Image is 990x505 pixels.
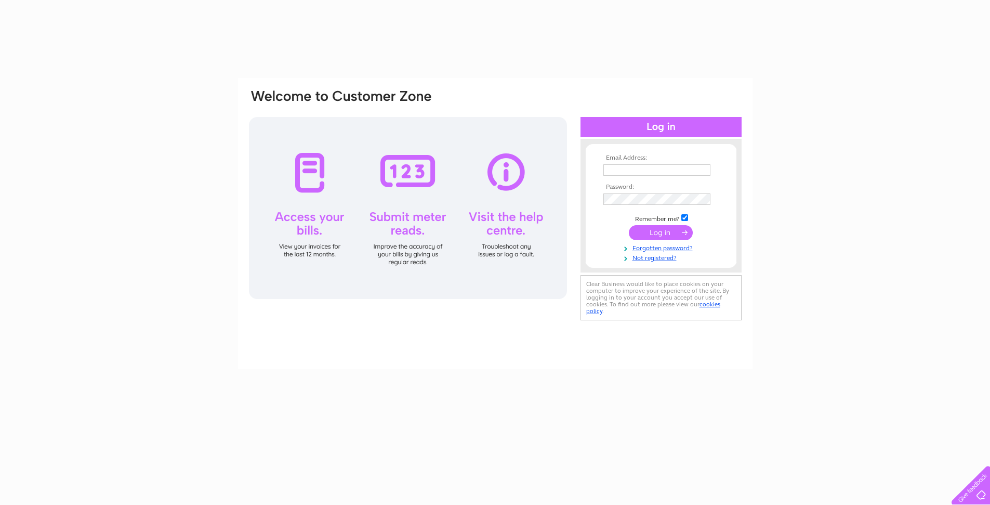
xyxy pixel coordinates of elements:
[603,242,721,252] a: Forgotten password?
[601,213,721,223] td: Remember me?
[629,225,693,240] input: Submit
[601,154,721,162] th: Email Address:
[586,301,720,315] a: cookies policy
[601,184,721,191] th: Password:
[603,252,721,262] a: Not registered?
[580,275,742,320] div: Clear Business would like to place cookies on your computer to improve your experience of the sit...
